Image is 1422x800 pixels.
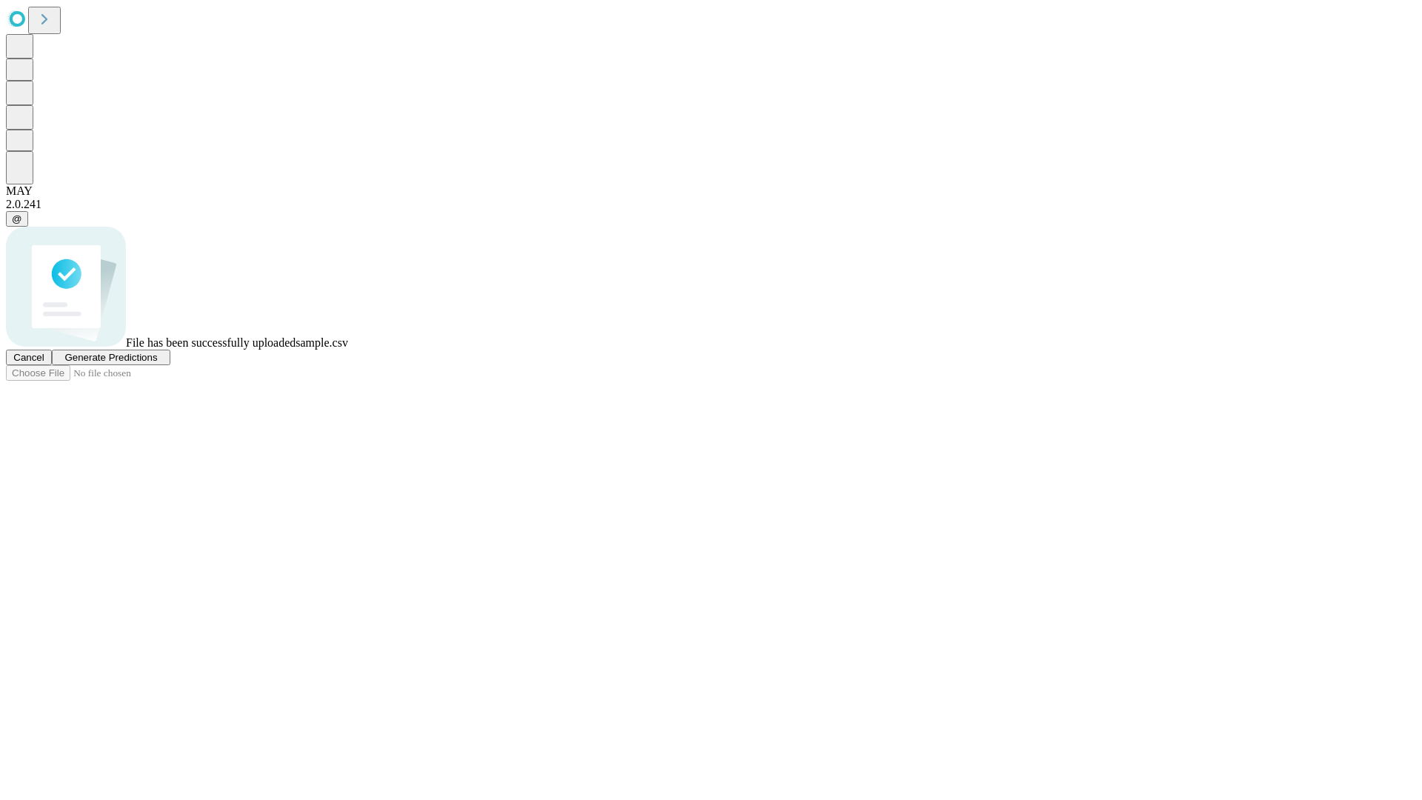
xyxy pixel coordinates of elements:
span: File has been successfully uploaded [126,336,296,349]
button: Generate Predictions [52,350,170,365]
button: Cancel [6,350,52,365]
button: @ [6,211,28,227]
span: Generate Predictions [64,352,157,363]
div: 2.0.241 [6,198,1416,211]
span: Cancel [13,352,44,363]
span: @ [12,213,22,224]
div: MAY [6,184,1416,198]
span: sample.csv [296,336,348,349]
